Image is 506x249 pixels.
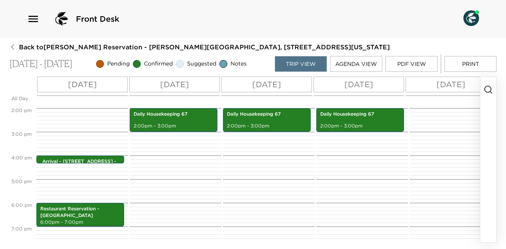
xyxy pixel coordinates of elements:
[9,43,390,51] button: Back to[PERSON_NAME] Reservation - [PERSON_NAME][GEOGRAPHIC_DATA], [STREET_ADDRESS][US_STATE]
[227,111,307,118] p: Daily Housekeeping 67
[227,123,307,129] p: 2:00pm - 3:00pm
[275,56,327,72] button: Trip View
[9,155,34,161] span: 4:00 PM
[230,60,247,68] span: Notes
[330,56,382,72] button: Agenda View
[313,77,404,92] button: [DATE]
[9,131,34,137] span: 3:00 PM
[36,203,124,227] div: Restaurant Reservation - [GEOGRAPHIC_DATA]6:00pm - 7:00pm
[9,107,34,113] span: 2:00 PM
[42,158,122,172] p: Arrival - [STREET_ADDRESS] - Welcome!
[160,79,189,90] p: [DATE]
[406,77,496,92] button: [DATE]
[134,111,213,118] p: Daily Housekeeping 67
[9,202,34,208] span: 6:00 PM
[252,79,281,90] p: [DATE]
[436,79,465,90] p: [DATE]
[320,111,400,118] p: Daily Housekeeping 67
[107,60,130,68] span: Pending
[134,123,213,129] p: 2:00pm - 3:00pm
[37,77,128,92] button: [DATE]
[11,95,34,102] p: All Day
[223,108,311,132] div: Daily Housekeeping 672:00pm - 3:00pm
[19,43,390,51] span: Back to [PERSON_NAME] Reservation - [PERSON_NAME][GEOGRAPHIC_DATA], [STREET_ADDRESS][US_STATE]
[320,123,400,129] p: 2:00pm - 3:00pm
[344,79,373,90] p: [DATE]
[187,60,216,68] span: Suggested
[40,206,120,219] p: Restaurant Reservation - [GEOGRAPHIC_DATA]
[444,56,497,72] button: Print
[129,77,220,92] button: [DATE]
[316,108,404,132] div: Daily Housekeeping 672:00pm - 3:00pm
[9,226,34,232] span: 7:00 PM
[463,10,479,26] img: User
[76,13,119,24] span: Front Desk
[52,9,71,28] img: logo
[221,77,312,92] button: [DATE]
[144,60,173,68] span: Confirmed
[36,155,124,163] div: Arrival - [STREET_ADDRESS] - Welcome!
[68,79,97,90] p: [DATE]
[130,108,217,132] div: Daily Housekeeping 672:00pm - 3:00pm
[385,56,438,72] button: PDF View
[9,178,34,184] span: 5:00 PM
[9,58,72,70] p: [DATE] - [DATE]
[40,219,120,226] p: 6:00pm - 7:00pm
